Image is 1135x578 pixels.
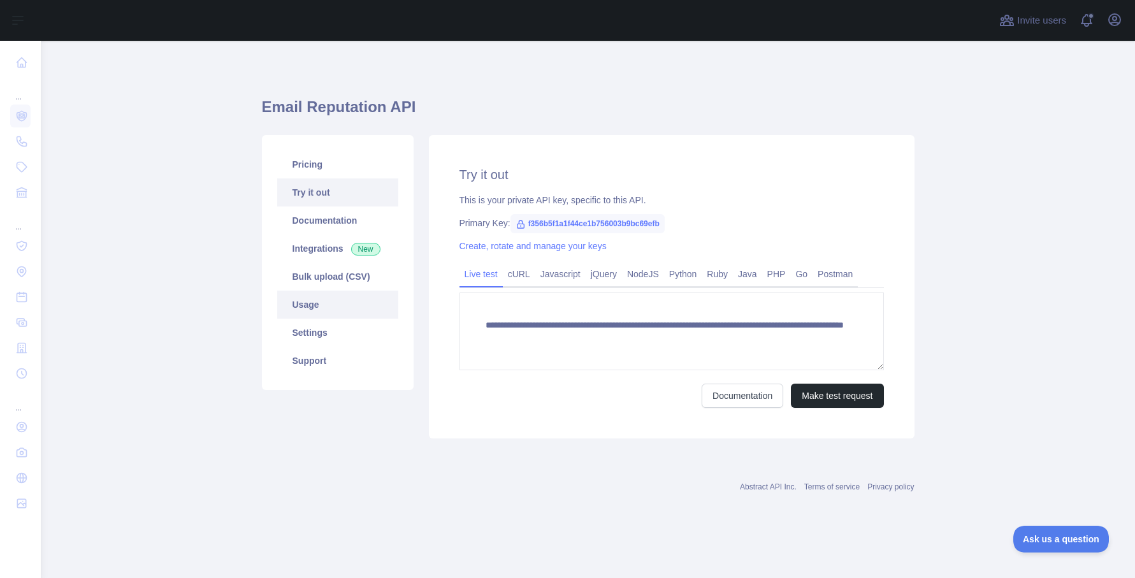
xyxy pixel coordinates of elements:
[510,214,665,233] span: f356b5f1a1f44ce1b756003b9bc69efb
[503,264,535,284] a: cURL
[804,482,860,491] a: Terms of service
[813,264,858,284] a: Postman
[1013,526,1110,553] iframe: Toggle Customer Support
[664,264,702,284] a: Python
[622,264,664,284] a: NodeJS
[535,264,586,284] a: Javascript
[351,243,380,256] span: New
[277,291,398,319] a: Usage
[262,97,915,127] h1: Email Reputation API
[762,264,791,284] a: PHP
[997,10,1069,31] button: Invite users
[459,264,503,284] a: Live test
[10,206,31,232] div: ...
[459,241,607,251] a: Create, rotate and manage your keys
[277,347,398,375] a: Support
[740,482,797,491] a: Abstract API Inc.
[459,194,884,206] div: This is your private API key, specific to this API.
[277,263,398,291] a: Bulk upload (CSV)
[10,387,31,413] div: ...
[10,76,31,102] div: ...
[733,264,762,284] a: Java
[1017,13,1066,28] span: Invite users
[791,384,883,408] button: Make test request
[277,319,398,347] a: Settings
[702,384,783,408] a: Documentation
[277,206,398,235] a: Documentation
[277,150,398,178] a: Pricing
[277,235,398,263] a: Integrations New
[459,166,884,184] h2: Try it out
[867,482,914,491] a: Privacy policy
[459,217,884,229] div: Primary Key:
[586,264,622,284] a: jQuery
[790,264,813,284] a: Go
[277,178,398,206] a: Try it out
[702,264,733,284] a: Ruby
